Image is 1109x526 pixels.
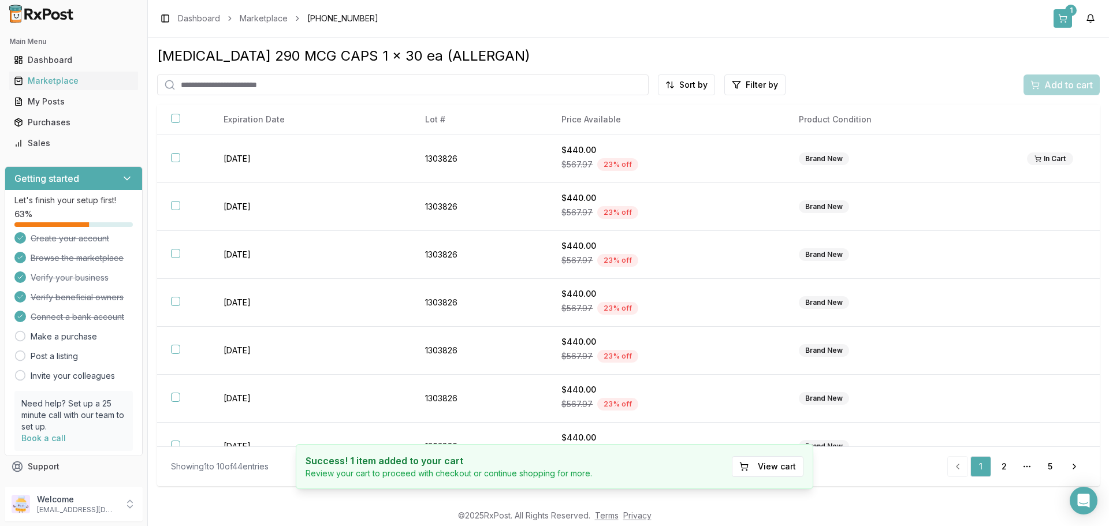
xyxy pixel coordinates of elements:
p: Welcome [37,494,117,505]
button: View cart [732,456,803,477]
div: Marketplace [14,75,133,87]
img: RxPost Logo [5,5,79,23]
span: $567.97 [561,255,593,266]
a: Purchases [9,112,138,133]
td: 1303826 [411,135,548,183]
a: Dashboard [178,13,220,24]
div: Sales [14,137,133,149]
td: [DATE] [210,231,412,279]
img: User avatar [12,495,30,513]
a: Book a call [21,433,66,443]
th: Product Condition [785,105,1013,135]
td: [DATE] [210,279,412,327]
span: $567.97 [561,398,593,410]
button: My Posts [5,92,143,111]
div: $440.00 [561,192,771,204]
div: Brand New [799,296,849,309]
td: 1303826 [411,327,548,375]
div: Brand New [799,392,849,405]
p: Review your cart to proceed with checkout or continue shopping for more. [306,468,592,479]
span: Verify beneficial owners [31,292,124,303]
nav: breadcrumb [178,13,378,24]
a: 1 [970,456,991,477]
a: 5 [1040,456,1060,477]
nav: pagination [947,456,1086,477]
span: 63 % [14,208,32,220]
span: Feedback [28,482,67,493]
span: $567.97 [561,159,593,170]
div: 23 % off [597,206,638,219]
td: [DATE] [210,375,412,423]
button: Sales [5,134,143,152]
td: [DATE] [210,183,412,231]
a: Dashboard [9,50,138,70]
td: [DATE] [210,327,412,375]
button: 1 [1054,9,1072,28]
button: Filter by [724,74,786,95]
p: [EMAIL_ADDRESS][DOMAIN_NAME] [37,505,117,514]
div: In Cart [1027,152,1073,165]
td: 1303826 [411,423,548,471]
a: 2 [993,456,1014,477]
button: Dashboard [5,51,143,69]
a: Marketplace [240,13,288,24]
div: $440.00 [561,144,771,156]
a: Sales [9,133,138,154]
a: Post a listing [31,350,78,362]
div: 23 % off [597,254,638,267]
p: Need help? Set up a 25 minute call with our team to set up. [21,398,126,432]
a: My Posts [9,91,138,112]
td: 1303826 [411,279,548,327]
button: Feedback [5,477,143,498]
h3: Getting started [14,171,79,185]
div: 23 % off [597,302,638,315]
div: Purchases [14,117,133,128]
button: Sort by [658,74,715,95]
div: Brand New [799,344,849,357]
div: Brand New [799,440,849,453]
div: Dashboard [14,54,133,66]
div: $440.00 [561,288,771,300]
div: 23 % off [597,350,638,363]
th: Price Available [548,105,785,135]
div: Brand New [799,152,849,165]
td: 1303826 [411,183,548,231]
div: [MEDICAL_DATA] 290 MCG CAPS 1 x 30 ea (ALLERGAN) [157,47,1100,65]
th: Expiration Date [210,105,412,135]
button: Marketplace [5,72,143,90]
div: My Posts [14,96,133,107]
span: Create your account [31,233,109,244]
span: Browse the marketplace [31,252,124,264]
span: Sort by [679,79,708,91]
a: Go to next page [1063,456,1086,477]
a: Terms [595,510,619,520]
div: Open Intercom Messenger [1070,487,1097,514]
span: $567.97 [561,207,593,218]
span: Verify your business [31,272,109,283]
button: Support [5,456,143,477]
span: Filter by [746,79,778,91]
div: 23 % off [597,158,638,171]
div: Showing 1 to 10 of 44 entries [171,461,269,472]
a: Privacy [623,510,652,520]
div: 1 [1065,5,1077,16]
span: [PHONE_NUMBER] [307,13,378,24]
th: Lot # [411,105,548,135]
td: [DATE] [210,423,412,471]
span: Connect a bank account [31,311,124,323]
span: $567.97 [561,303,593,314]
div: $440.00 [561,384,771,396]
span: $567.97 [561,350,593,362]
div: 23 % off [597,398,638,411]
a: Invite your colleagues [31,370,115,382]
h4: Success! 1 item added to your cart [306,454,592,468]
div: $440.00 [561,432,771,443]
div: Brand New [799,248,849,261]
a: Marketplace [9,70,138,91]
a: Make a purchase [31,331,97,342]
h2: Main Menu [9,37,138,46]
div: $440.00 [561,240,771,252]
div: $440.00 [561,336,771,348]
td: [DATE] [210,135,412,183]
